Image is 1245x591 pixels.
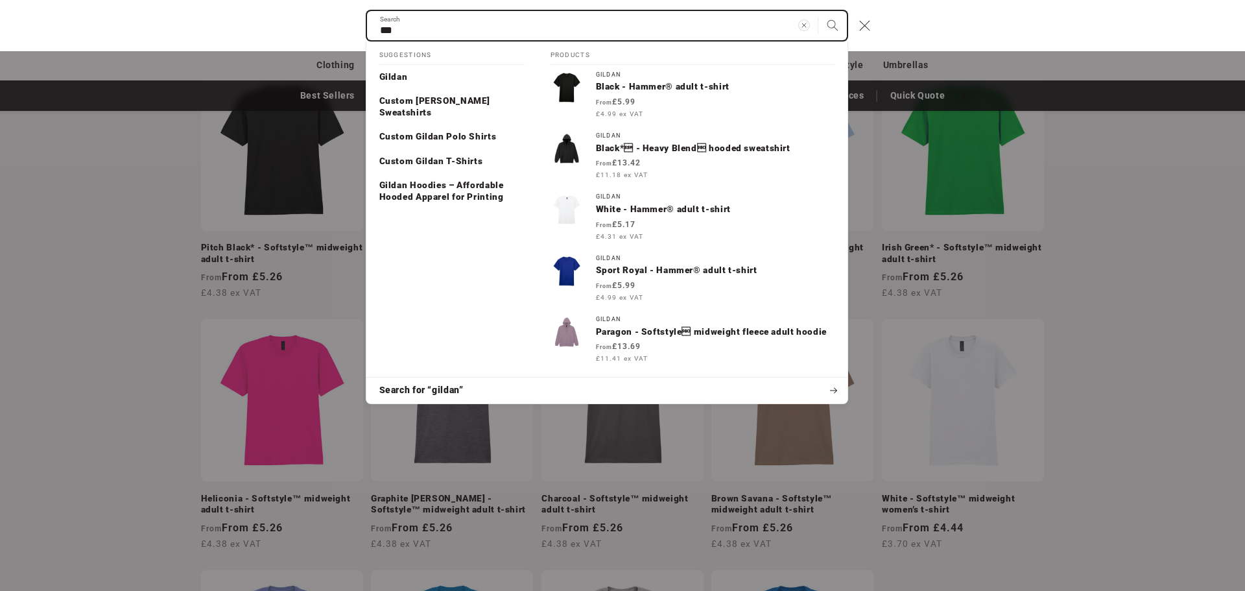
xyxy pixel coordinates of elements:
[379,42,525,65] h2: Suggestions
[596,170,648,180] span: £11.18 ex VAT
[379,95,525,118] p: Custom [PERSON_NAME] Sweatshirts
[538,248,848,309] a: GildanSport Royal - Hammer® adult t-shirt From£5.99 £4.99 ex VAT
[596,143,835,154] p: Black* - Heavy Blend hooded sweatshirt
[596,326,835,338] p: Paragon - Softstyle midweight fleece adult hoodie
[596,232,643,241] span: £4.31 ex VAT
[596,265,835,276] p: Sport Royal - Hammer® adult t-shirt
[366,89,538,125] a: Custom [PERSON_NAME] Sweatshirts
[551,132,583,165] img: Heavy Blend hooded sweatshirt
[596,220,635,229] strong: £5.17
[596,354,648,363] span: £11.41 ex VAT
[596,281,635,290] strong: £5.99
[596,204,835,215] p: White - Hammer® adult t-shirt
[551,71,583,104] img: Hammer® adult t-shirt
[379,180,525,202] p: Gildan Hoodies – Affordable Hooded Apparel for Printing
[366,65,538,90] a: Gildan
[366,125,538,149] a: Custom Gildan Polo Shirts
[366,173,538,209] a: Gildan Hoodies – Affordable Hooded Apparel for Printing
[379,156,483,167] p: Custom Gildan T-Shirts
[596,344,612,350] span: From
[851,12,879,40] button: Close
[538,126,848,187] a: GildanBlack* - Heavy Blend hooded sweatshirt From£13.42 £11.18 ex VAT
[596,97,635,106] strong: £5.99
[596,81,835,93] p: Black - Hammer® adult t-shirt
[596,160,612,167] span: From
[596,316,835,323] div: Gildan
[818,11,847,40] button: Search
[596,158,641,167] strong: £13.42
[366,149,538,174] a: Custom Gildan T-Shirts
[790,11,818,40] button: Clear search term
[596,342,641,351] strong: £13.69
[596,99,612,106] span: From
[596,255,835,262] div: Gildan
[538,65,848,126] a: GildanBlack - Hammer® adult t-shirt From£5.99 £4.99 ex VAT
[538,187,848,248] a: GildanWhite - Hammer® adult t-shirt From£5.17 £4.31 ex VAT
[379,71,408,83] p: Gildan
[551,316,583,348] img: Softstyle midweight fleece adult hoodie
[379,131,497,143] p: Custom Gildan Polo Shirts
[596,193,835,200] div: Gildan
[596,293,643,302] span: £4.99 ex VAT
[551,255,583,287] img: Hammer® adult t-shirt
[538,309,848,370] a: GildanParagon - Softstyle midweight fleece adult hoodie From£13.69 £11.41 ex VAT
[551,193,583,226] img: Hammer® adult t-shirt
[596,109,643,119] span: £4.99 ex VAT
[596,222,612,228] span: From
[596,71,835,78] div: Gildan
[379,384,464,397] span: Search for “gildan”
[1028,451,1245,591] iframe: Chat Widget
[596,283,612,289] span: From
[551,42,835,65] h2: Products
[596,132,835,139] div: Gildan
